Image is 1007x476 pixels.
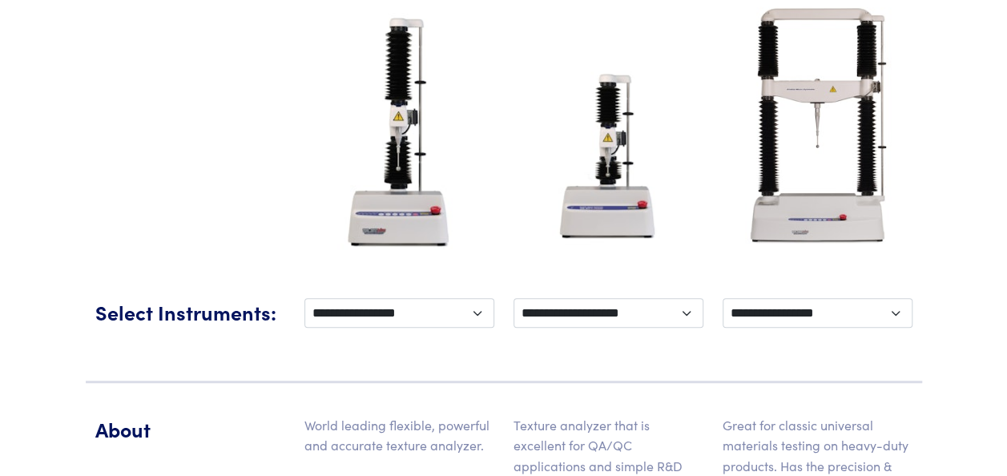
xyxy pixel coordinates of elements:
p: World leading flexible, powerful and accurate texture analyzer. [304,415,494,456]
h5: Select Instruments: [95,298,285,326]
img: ta-xt-express-analyzer.jpg [539,46,677,266]
h5: About [95,415,285,443]
img: ta-xt-plus-analyzer.jpg [324,6,474,266]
